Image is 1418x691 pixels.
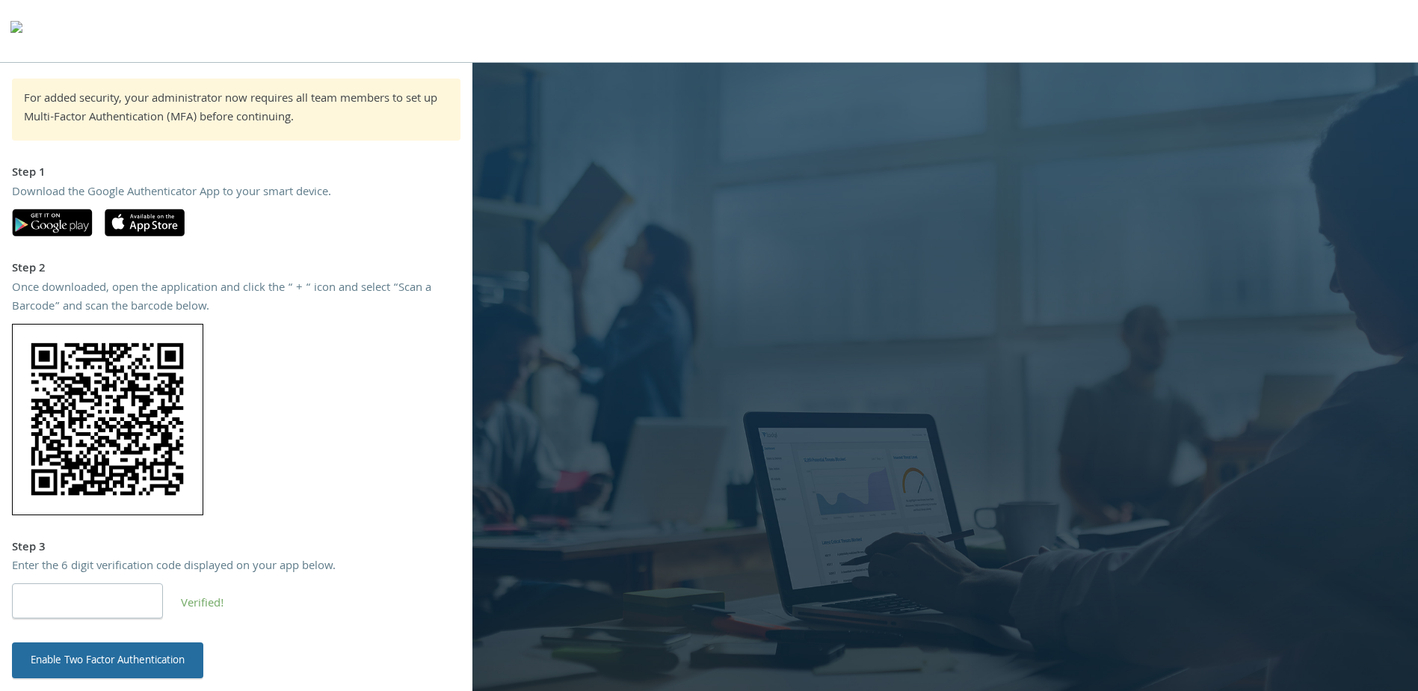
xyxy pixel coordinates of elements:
[12,538,46,558] strong: Step 3
[12,259,46,279] strong: Step 2
[12,280,460,318] div: Once downloaded, open the application and click the “ + “ icon and select “Scan a Barcode” and sc...
[12,209,93,236] img: google-play.svg
[12,164,46,183] strong: Step 1
[12,642,203,678] button: Enable Two Factor Authentication
[12,324,203,515] img: jHPLz49dQAAAABJRU5ErkJggg==
[105,209,185,236] img: apple-app-store.svg
[24,90,448,129] div: For added security, your administrator now requires all team members to set up Multi-Factor Authe...
[181,595,224,614] span: Verified!
[10,16,22,46] img: todyl-logo-dark.svg
[12,184,460,203] div: Download the Google Authenticator App to your smart device.
[12,558,460,577] div: Enter the 6 digit verification code displayed on your app below.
